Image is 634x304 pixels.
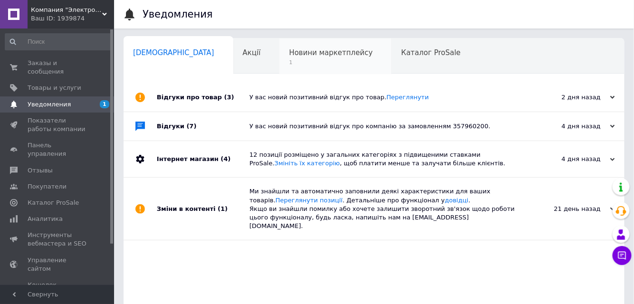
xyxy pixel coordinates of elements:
[157,178,250,240] div: Зміни в контенті
[289,48,373,57] span: Новини маркетплейсу
[276,197,343,204] a: Переглянути позиції
[100,100,109,108] span: 1
[31,6,102,14] span: Компания "Электросталь"
[613,246,632,265] button: Чат с покупателем
[520,205,615,213] div: 21 день назад
[243,48,261,57] span: Акції
[31,14,114,23] div: Ваш ID: 1939874
[28,281,88,298] span: Кошелек компании
[28,59,88,76] span: Заказы и сообщения
[250,151,520,168] div: 12 позиції розміщено у загальних категоріях з підвищеними ставками ProSale. , щоб платити менше т...
[520,93,615,102] div: 2 дня назад
[28,231,88,248] span: Инструменты вебмастера и SEO
[28,182,67,191] span: Покупатели
[221,155,231,162] span: (4)
[28,215,63,223] span: Аналитика
[187,123,197,130] span: (7)
[5,33,112,50] input: Поиск
[250,93,520,102] div: У вас новий позитивний відгук про товар.
[218,205,228,212] span: (1)
[157,83,250,112] div: Відгуки про товар
[445,197,469,204] a: довідці
[250,187,520,230] div: Ми знайшли та автоматично заповнили деякі характеристики для ваших товарів. . Детальніше про функ...
[28,141,88,158] span: Панель управления
[143,9,213,20] h1: Уведомления
[520,155,615,163] div: 4 дня назад
[28,116,88,133] span: Показатели работы компании
[28,256,88,273] span: Управление сайтом
[28,166,53,175] span: Отзывы
[157,112,250,141] div: Відгуки
[28,84,81,92] span: Товары и услуги
[289,59,373,66] span: 1
[224,94,234,101] span: (3)
[28,100,71,109] span: Уведомления
[157,141,250,177] div: Інтернет магазин
[386,94,429,101] a: Переглянути
[28,199,79,207] span: Каталог ProSale
[275,160,340,167] a: Змініть їх категорію
[133,48,214,57] span: [DEMOGRAPHIC_DATA]
[401,48,461,57] span: Каталог ProSale
[520,122,615,131] div: 4 дня назад
[250,122,520,131] div: У вас новий позитивний відгук про компанію за замовленням 357960200.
